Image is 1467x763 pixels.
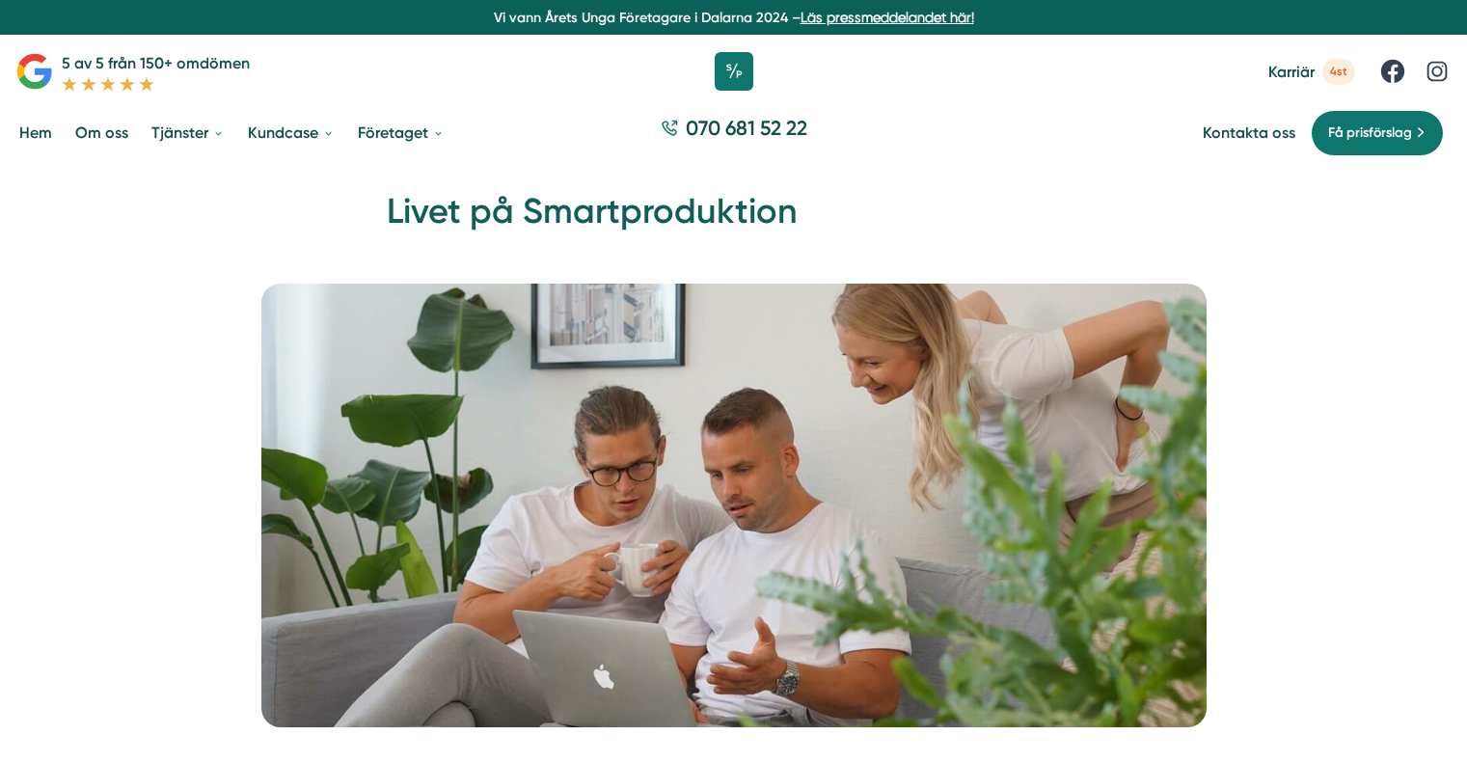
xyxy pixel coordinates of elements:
[653,114,815,151] a: 070 681 52 22
[801,10,974,25] a: Läs pressmeddelandet här!
[1328,123,1412,144] span: Få prisförslag
[1203,123,1295,142] a: Kontakta oss
[354,108,448,157] a: Företaget
[1311,110,1444,156] a: Få prisförslag
[261,284,1207,727] img: Livet på Smartproduktion
[387,188,1081,251] h1: Livet på Smartproduktion
[244,108,339,157] a: Kundcase
[1268,59,1355,85] a: Karriär 4st
[62,51,250,75] p: 5 av 5 från 150+ omdömen
[148,108,229,157] a: Tjänster
[8,8,1459,27] p: Vi vann Årets Unga Företagare i Dalarna 2024 –
[15,108,56,157] a: Hem
[686,114,807,142] span: 070 681 52 22
[1268,63,1315,81] span: Karriär
[1322,59,1355,85] span: 4st
[71,108,132,157] a: Om oss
